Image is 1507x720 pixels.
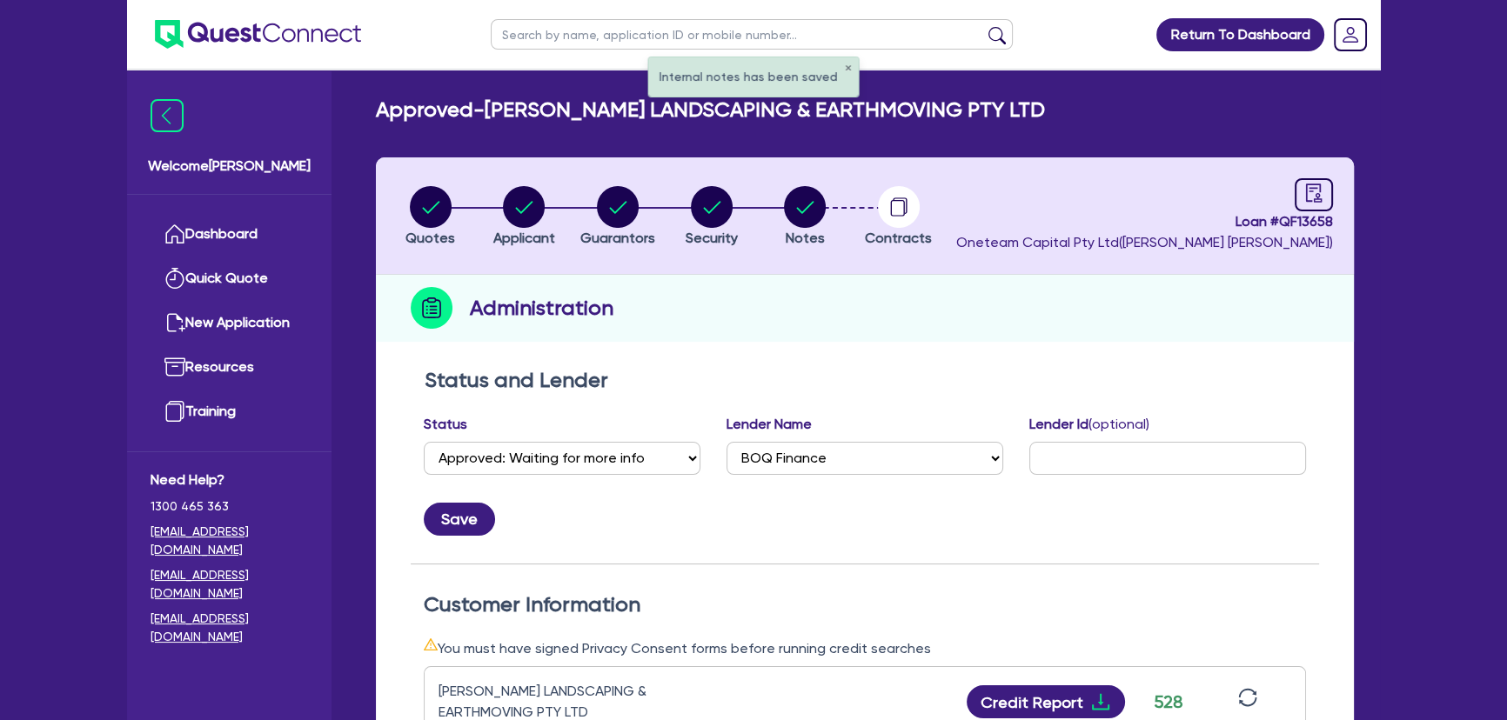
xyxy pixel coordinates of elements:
span: Need Help? [151,470,308,490]
button: sync [1233,687,1263,717]
a: Return To Dashboard [1156,18,1324,51]
div: 528 [1147,689,1190,715]
span: download [1090,691,1111,712]
span: Welcome [PERSON_NAME] [148,156,311,177]
span: Loan # QF13658 [956,211,1333,232]
a: [EMAIL_ADDRESS][DOMAIN_NAME] [151,566,308,603]
span: Security [686,230,738,246]
span: warning [424,637,438,651]
img: quest-connect-logo-blue [155,20,361,49]
a: Resources [151,345,308,390]
button: Notes [783,185,827,250]
span: Contracts [865,230,932,246]
a: [EMAIL_ADDRESS][DOMAIN_NAME] [151,523,308,559]
span: audit [1304,183,1323,203]
input: Search by name, application ID or mobile number... [491,19,1013,50]
a: Dropdown toggle [1328,12,1373,57]
h2: Administration [470,292,613,323]
a: Training [151,390,308,434]
h2: Status and Lender [425,368,1305,393]
h2: Customer Information [424,592,1306,617]
span: Oneteam Capital Pty Ltd ( [PERSON_NAME] [PERSON_NAME] ) [956,234,1333,250]
div: Internal notes has been saved [649,57,859,97]
label: Lender Id [1029,414,1149,435]
img: quick-quote [164,268,185,289]
img: step-icon [411,287,452,329]
span: (optional) [1088,416,1149,432]
img: resources [164,357,185,377]
a: New Application [151,301,308,345]
a: audit [1295,178,1333,211]
img: icon-menu-close [151,99,184,132]
span: Guarantors [580,230,655,246]
button: Guarantors [579,185,656,250]
label: Lender Name [727,414,812,435]
img: training [164,401,185,422]
div: You must have signed Privacy Consent forms before running credit searches [424,637,1306,659]
span: 1300 465 363 [151,497,308,516]
button: Contracts [864,185,933,250]
h2: Approved - [PERSON_NAME] LANDSCAPING & EARTHMOVING PTY LTD [376,97,1045,123]
a: [EMAIL_ADDRESS][DOMAIN_NAME] [151,610,308,646]
button: ✕ [845,64,852,73]
button: Save [424,503,495,536]
label: Status [424,414,467,435]
button: Quotes [405,185,456,250]
span: Quotes [405,230,455,246]
span: Notes [786,230,825,246]
span: Applicant [493,230,555,246]
a: Quick Quote [151,257,308,301]
span: sync [1238,688,1257,707]
button: Applicant [492,185,556,250]
img: new-application [164,312,185,333]
a: Dashboard [151,212,308,257]
button: Credit Reportdownload [967,685,1126,718]
button: Security [685,185,739,250]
